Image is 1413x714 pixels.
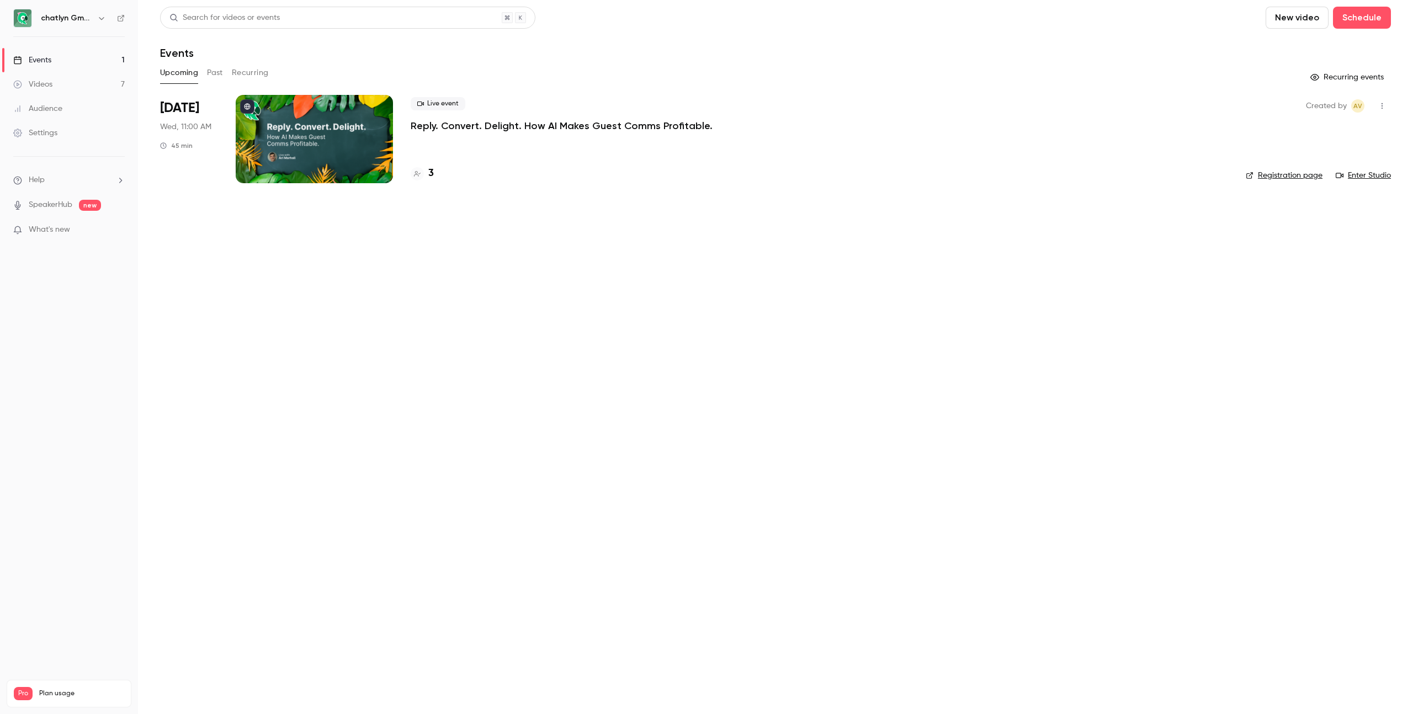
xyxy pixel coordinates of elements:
span: What's new [29,224,70,236]
button: Recurring events [1305,68,1391,86]
span: Help [29,174,45,186]
div: Audience [13,103,62,114]
a: Registration page [1246,170,1322,181]
span: Live event [411,97,465,110]
li: help-dropdown-opener [13,174,125,186]
div: Events [13,55,51,66]
div: Sep 17 Wed, 11:00 AM (Europe/Vienna) [160,95,218,183]
iframe: Noticeable Trigger [111,225,125,235]
div: Search for videos or events [169,12,280,24]
img: chatlyn GmbH [14,9,31,27]
a: Enter Studio [1336,170,1391,181]
span: Pro [14,687,33,700]
button: Past [207,64,223,82]
span: new [79,200,101,211]
div: 45 min [160,141,193,150]
span: Wed, 11:00 AM [160,121,211,132]
div: Videos [13,79,52,90]
span: AV [1353,99,1362,113]
a: 3 [411,166,434,181]
h1: Events [160,46,194,60]
a: Reply. Convert. Delight. How AI Makes Guest Comms Profitable. [411,119,713,132]
h6: chatlyn GmbH [41,13,93,24]
button: Schedule [1333,7,1391,29]
a: SpeakerHub [29,199,72,211]
span: Alvaro Villardon [1351,99,1364,113]
button: Recurring [232,64,269,82]
button: Upcoming [160,64,198,82]
h4: 3 [428,166,434,181]
span: [DATE] [160,99,199,117]
div: Settings [13,127,57,138]
span: Plan usage [39,689,124,698]
span: Created by [1306,99,1347,113]
button: New video [1266,7,1329,29]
